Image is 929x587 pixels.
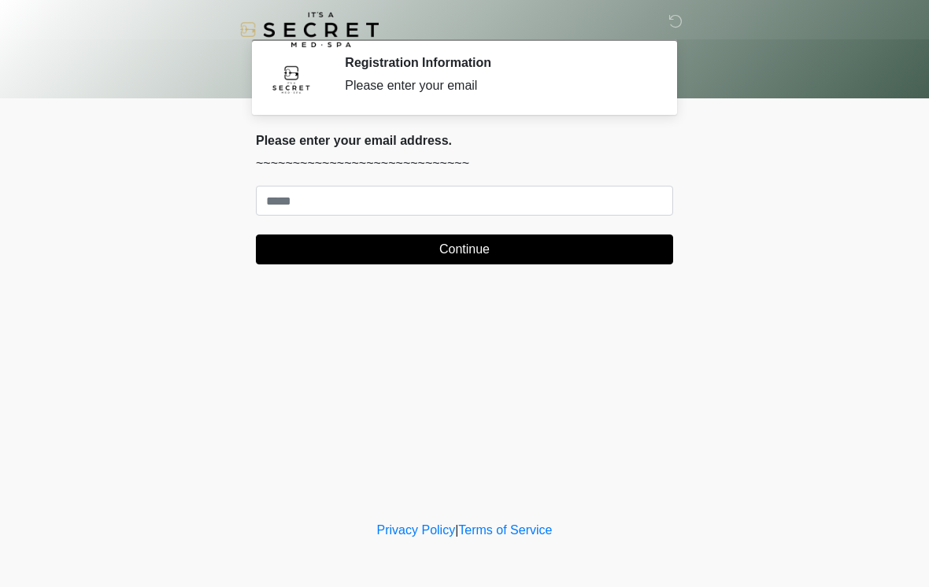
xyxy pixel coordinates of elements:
img: Agent Avatar [268,55,315,102]
a: Privacy Policy [377,523,456,537]
a: | [455,523,458,537]
button: Continue [256,234,673,264]
a: Terms of Service [458,523,552,537]
img: It's A Secret Med Spa Logo [240,12,379,47]
h2: Please enter your email address. [256,133,673,148]
p: ~~~~~~~~~~~~~~~~~~~~~~~~~~~~~ [256,154,673,173]
div: Please enter your email [345,76,650,95]
h2: Registration Information [345,55,650,70]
